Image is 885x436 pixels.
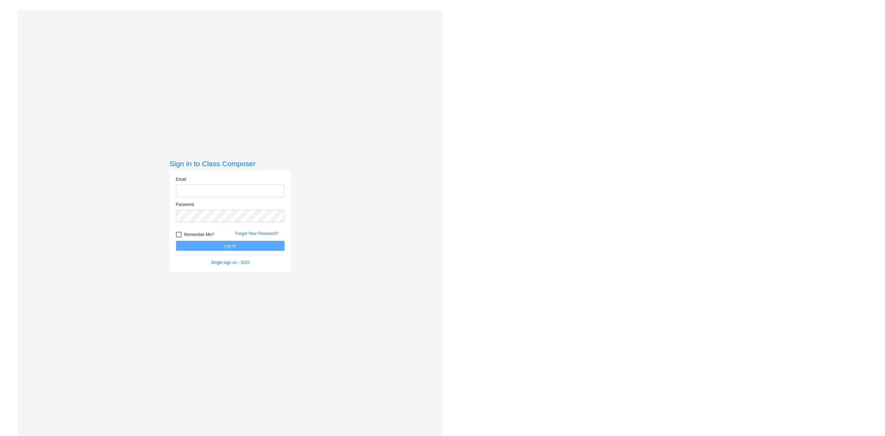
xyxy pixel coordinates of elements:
label: Password [176,201,194,208]
button: Log In [176,241,285,251]
label: Email [176,176,186,182]
span: Remember Me? [184,230,214,239]
h3: Sign in to Class Composer [170,159,291,168]
a: Forgot Your Password? [235,231,279,236]
a: Single sign on - SSO [211,260,249,265]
